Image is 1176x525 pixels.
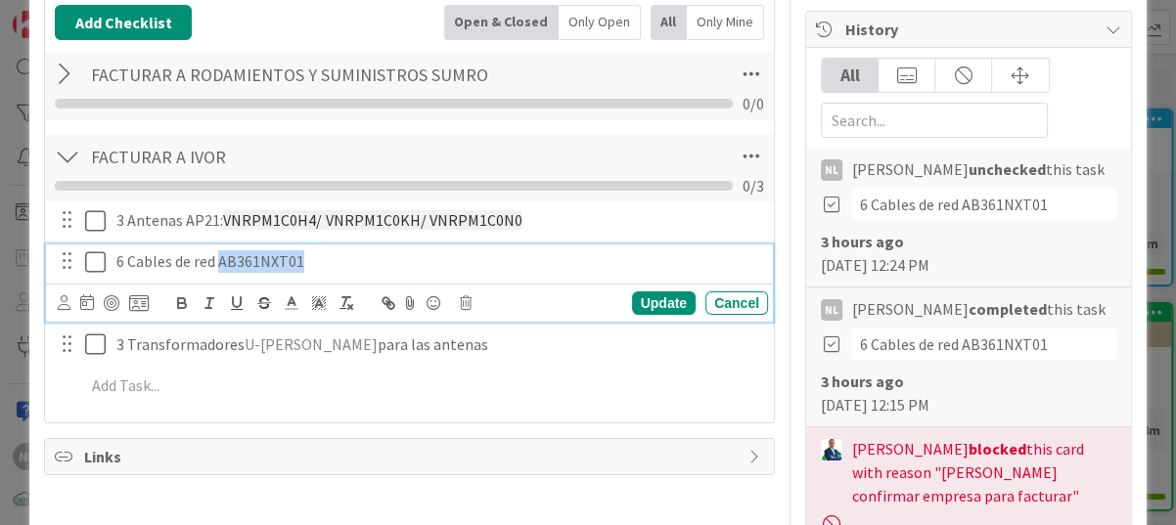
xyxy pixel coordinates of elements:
[444,5,559,40] div: Open & Closed
[116,333,760,356] p: 3 Transformadores para las antenas
[821,230,1116,277] div: [DATE] 12:24 PM
[687,5,764,40] div: Only Mine
[559,5,641,40] div: Only Open
[852,328,1116,360] div: 6 Cables de red AB361NXT01
[84,57,522,92] input: Add Checklist...
[821,439,842,460] img: GA
[821,370,1116,416] div: [DATE] 12:15 PM
[969,159,1046,179] b: unchecked
[743,92,764,115] span: 0 / 0
[821,103,1048,138] input: Search...
[55,5,192,40] button: Add Checklist
[84,445,739,468] span: Links
[632,291,696,315] div: Update
[852,157,1105,181] span: [PERSON_NAME] this task
[651,5,687,40] div: All
[821,299,842,321] div: NL
[969,439,1026,459] b: blocked
[822,59,879,92] div: All
[852,297,1106,321] span: [PERSON_NAME] this task
[821,159,842,181] div: NL
[116,250,760,273] p: 6 Cables de red AB361NXT01
[705,291,768,315] div: Cancel
[84,139,522,174] input: Add Checklist...
[116,209,760,232] p: 3 Antenas AP21:
[245,334,377,354] span: U-[PERSON_NAME]
[845,18,1096,41] span: History
[852,437,1116,507] span: [PERSON_NAME] this card with reason "[PERSON_NAME] confirmar empresa para facturar"
[852,189,1116,220] div: 6 Cables de red AB361NXT01
[743,174,764,197] span: 0 / 3
[821,232,904,251] b: 3 hours ago
[969,299,1047,319] b: completed
[821,372,904,391] b: 3 hours ago
[223,210,521,230] span: VNRPM1C0H4/ VNRPM1C0KH/ VNRPM1C0N0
